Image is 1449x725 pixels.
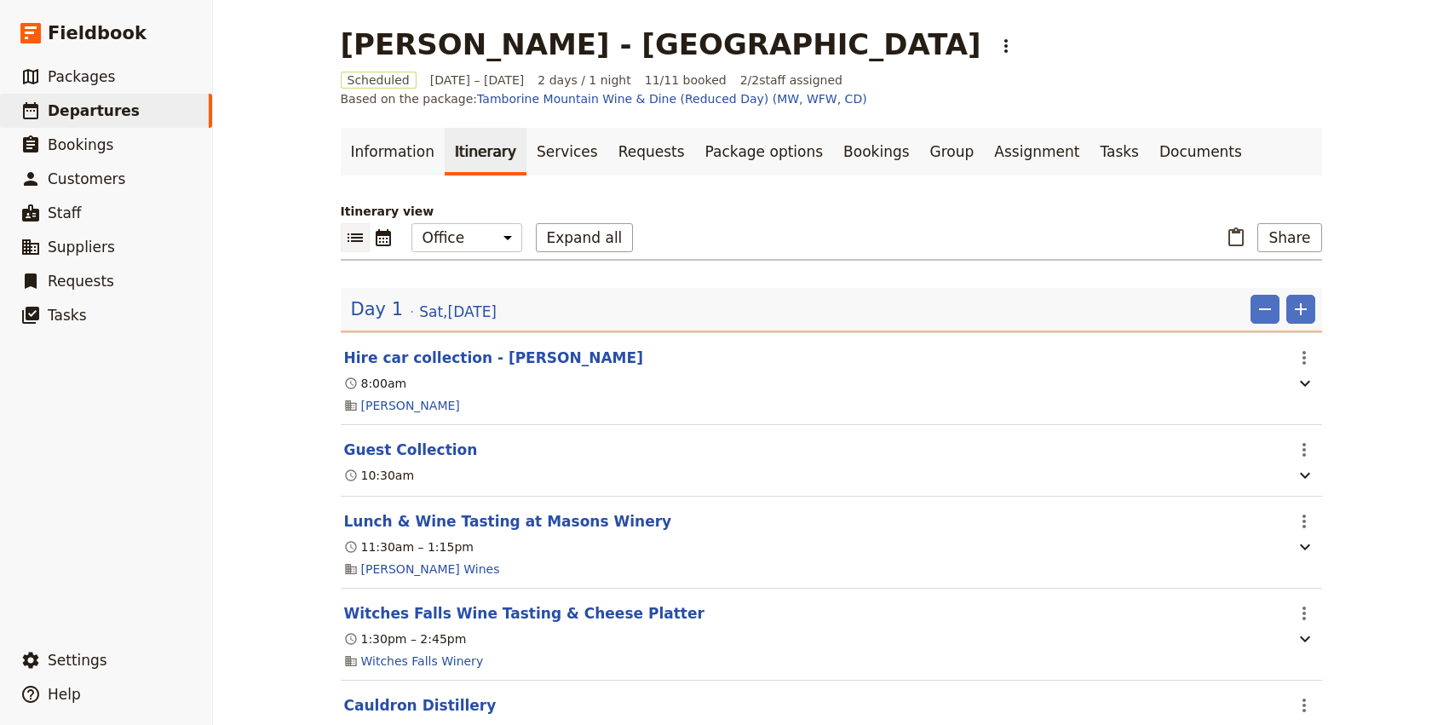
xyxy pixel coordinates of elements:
[430,72,525,89] span: [DATE] – [DATE]
[695,128,833,175] a: Package options
[984,128,1090,175] a: Assignment
[351,296,404,322] span: Day 1
[445,128,526,175] a: Itinerary
[536,223,634,252] button: Expand all
[740,72,842,89] span: 2 / 2 staff assigned
[1149,128,1252,175] a: Documents
[351,296,497,322] button: Edit day information
[48,170,125,187] span: Customers
[992,32,1021,60] button: Actions
[48,136,113,153] span: Bookings
[608,128,695,175] a: Requests
[344,630,467,647] div: 1:30pm – 2:45pm
[1290,507,1319,536] button: Actions
[344,375,407,392] div: 8:00am
[344,348,643,368] button: Edit this itinerary item
[1222,223,1251,252] button: Paste itinerary item
[48,204,82,222] span: Staff
[538,72,630,89] span: 2 days / 1 night
[361,561,500,578] a: [PERSON_NAME] Wines
[48,652,107,669] span: Settings
[341,72,417,89] span: Scheduled
[1286,295,1315,324] button: Add
[1290,691,1319,720] button: Actions
[341,90,867,107] span: Based on the package:
[344,467,415,484] div: 10:30am
[344,440,478,460] button: Edit this itinerary item
[48,102,140,119] span: Departures
[1090,128,1149,175] a: Tasks
[833,128,919,175] a: Bookings
[344,695,497,716] button: Edit this itinerary item
[344,603,704,624] button: Edit this itinerary item
[526,128,608,175] a: Services
[920,128,985,175] a: Group
[1290,343,1319,372] button: Actions
[370,223,398,252] button: Calendar view
[344,538,474,555] div: 11:30am – 1:15pm
[1290,435,1319,464] button: Actions
[1257,223,1321,252] button: Share
[1290,599,1319,628] button: Actions
[48,686,81,703] span: Help
[48,273,114,290] span: Requests
[341,128,445,175] a: Information
[341,223,370,252] button: List view
[341,27,981,61] h1: [PERSON_NAME] - [GEOGRAPHIC_DATA]
[341,203,1322,220] p: Itinerary view
[48,307,87,324] span: Tasks
[1251,295,1279,324] button: Remove
[48,20,147,46] span: Fieldbook
[361,397,460,414] a: [PERSON_NAME]
[48,239,115,256] span: Suppliers
[419,302,497,322] span: Sat , [DATE]
[645,72,727,89] span: 11/11 booked
[48,68,115,85] span: Packages
[361,653,484,670] a: Witches Falls Winery
[344,511,672,532] button: Edit this itinerary item
[477,92,867,106] a: Tamborine Mountain Wine & Dine (Reduced Day) (MW, WFW, CD)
